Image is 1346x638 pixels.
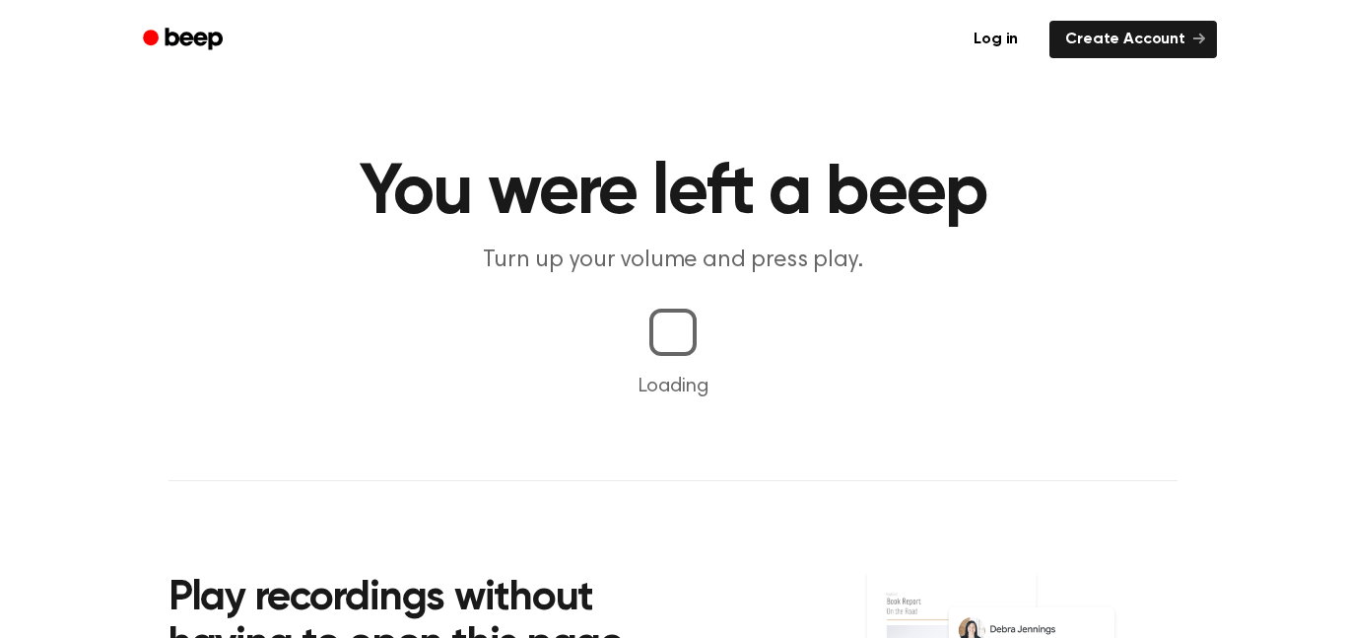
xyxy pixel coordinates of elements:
a: Beep [129,21,240,59]
a: Create Account [1049,21,1217,58]
h1: You were left a beep [168,158,1178,229]
p: Loading [24,372,1322,401]
p: Turn up your volume and press play. [295,245,1051,277]
a: Log in [954,17,1038,62]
